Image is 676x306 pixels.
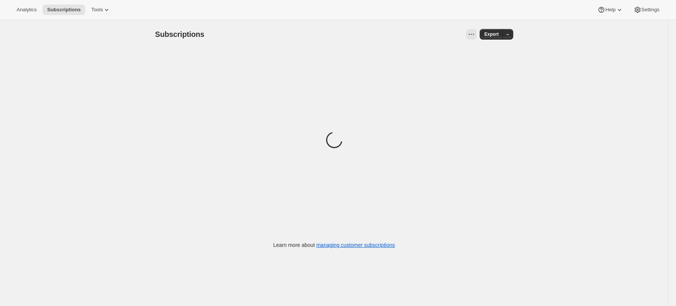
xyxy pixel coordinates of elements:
[593,5,627,15] button: Help
[43,5,85,15] button: Subscriptions
[12,5,41,15] button: Analytics
[629,5,664,15] button: Settings
[47,7,81,13] span: Subscriptions
[466,29,477,40] button: View actions for Subscriptions
[87,5,115,15] button: Tools
[273,241,395,249] p: Learn more about
[641,7,659,13] span: Settings
[605,7,615,13] span: Help
[316,242,395,248] a: managing customer subscriptions
[155,30,205,38] span: Subscriptions
[91,7,103,13] span: Tools
[17,7,37,13] span: Analytics
[484,31,499,37] span: Export
[480,29,503,40] button: Export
